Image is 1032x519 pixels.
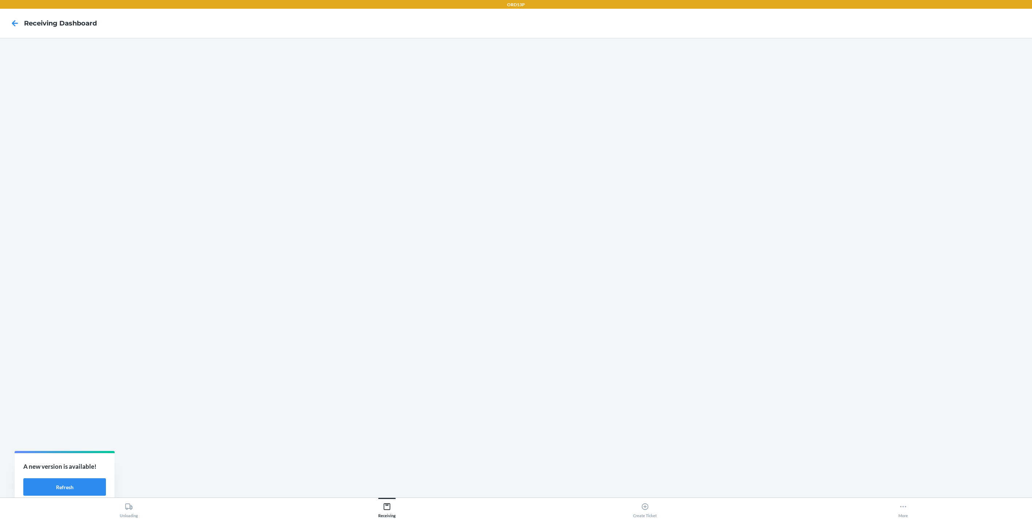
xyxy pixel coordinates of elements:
[258,498,516,518] button: Receiving
[6,44,1026,492] iframe: Receiving dashboard
[23,462,106,471] p: A new version is available!
[23,478,106,496] button: Refresh
[378,500,396,518] div: Receiving
[507,1,525,8] p: ORD13P
[24,19,97,28] h4: Receiving dashboard
[120,500,138,518] div: Unloading
[633,500,657,518] div: Create Ticket
[898,500,908,518] div: More
[774,498,1032,518] button: More
[516,498,774,518] button: Create Ticket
